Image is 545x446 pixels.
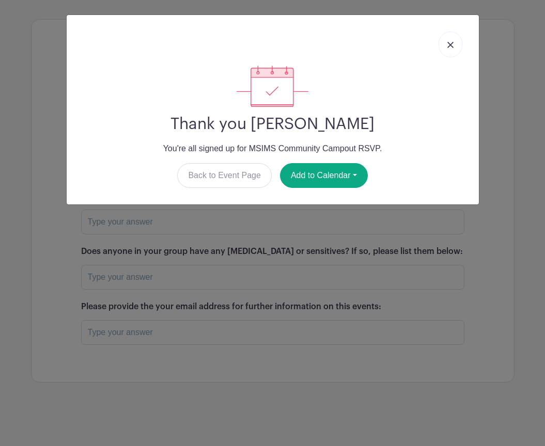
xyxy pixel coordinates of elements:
button: Add to Calendar [280,163,368,188]
p: You're all signed up for MSIMS Community Campout RSVP. [75,142,471,155]
h2: Thank you [PERSON_NAME] [75,115,471,134]
img: signup_complete-c468d5dda3e2740ee63a24cb0ba0d3ce5d8a4ecd24259e683200fb1569d990c8.svg [237,66,308,107]
a: Back to Event Page [177,163,272,188]
img: close_button-5f87c8562297e5c2d7936805f587ecaba9071eb48480494691a3f1689db116b3.svg [447,42,454,48]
